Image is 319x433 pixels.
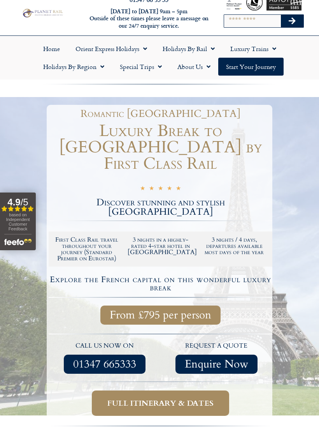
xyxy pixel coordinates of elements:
[175,355,258,374] a: Enquire Now
[4,40,315,76] nav: Menu
[170,58,218,76] a: About Us
[223,40,284,58] a: Luxury Trains
[92,391,229,416] a: Full itinerary & dates
[128,237,194,255] h2: 3 nights in a highly-rated 4-star hotel in [GEOGRAPHIC_DATA]
[49,198,272,217] h2: Discover stunning and stylish [GEOGRAPHIC_DATA]
[149,186,154,193] i: ★
[218,58,284,76] a: Start your Journey
[87,8,211,30] h6: [DATE] to [DATE] 9am – 5pm Outside of these times please leave a message on our 24/7 enquiry serv...
[167,186,172,193] i: ★
[53,341,157,351] p: call us now on
[49,123,272,172] h1: Luxury Break to [GEOGRAPHIC_DATA] by First Class Rail
[158,186,163,193] i: ★
[185,359,248,369] span: Enquire Now
[155,40,223,58] a: Holidays by Rail
[73,359,136,369] span: 01347 665333
[201,237,267,255] h2: 3 nights / 4 days, departures available most days of the year
[68,40,155,58] a: Orient Express Holidays
[110,310,211,320] span: From £795 per person
[107,398,214,408] span: Full itinerary & dates
[50,276,271,292] h4: Explore the French capital on this wonderful luxury break
[35,40,68,58] a: Home
[21,8,64,18] img: Planet Rail Train Holidays Logo
[176,186,181,193] i: ★
[53,109,268,119] h1: Romantic [GEOGRAPHIC_DATA]
[140,185,181,193] div: 5/5
[35,58,112,76] a: Holidays by Region
[64,355,145,374] a: 01347 665333
[100,306,221,325] a: From £795 per person
[112,58,170,76] a: Special Trips
[140,186,145,193] i: ★
[54,237,120,262] h2: First Class Rail travel throughout your journey (Standard Premier on Eurostar)
[281,15,303,27] button: Search
[165,341,269,351] p: request a quote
